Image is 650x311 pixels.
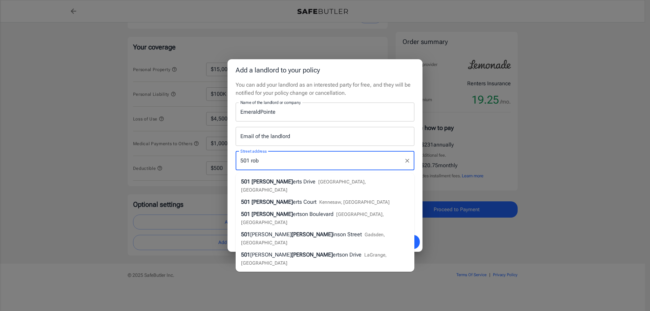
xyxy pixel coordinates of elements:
span: [PERSON_NAME] [252,199,293,205]
span: Kennesaw, [GEOGRAPHIC_DATA] [319,199,390,205]
h2: Add a landlord to your policy [227,59,422,81]
span: [PERSON_NAME] [291,251,333,258]
span: [PERSON_NAME] [252,178,293,185]
span: [PERSON_NAME] [250,251,291,258]
p: You can add your landlord as an interested party for free, and they will be notified for your pol... [236,81,414,97]
span: erts Court [293,199,317,205]
span: 501 [241,251,250,258]
span: inson Street [333,231,362,238]
button: Clear [403,156,412,165]
span: erts Drive [293,178,316,185]
span: [PERSON_NAME] [291,231,333,238]
span: 501 [241,231,250,238]
span: [PERSON_NAME] [250,231,291,238]
span: ertson Boulevard [293,211,333,217]
label: Name of the landlord or company [240,99,301,105]
span: ertson Drive [333,251,362,258]
span: 501 [241,199,250,205]
span: 501 [241,178,250,185]
label: Street address [240,148,267,154]
span: [PERSON_NAME] [252,211,293,217]
span: 501 [241,211,250,217]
